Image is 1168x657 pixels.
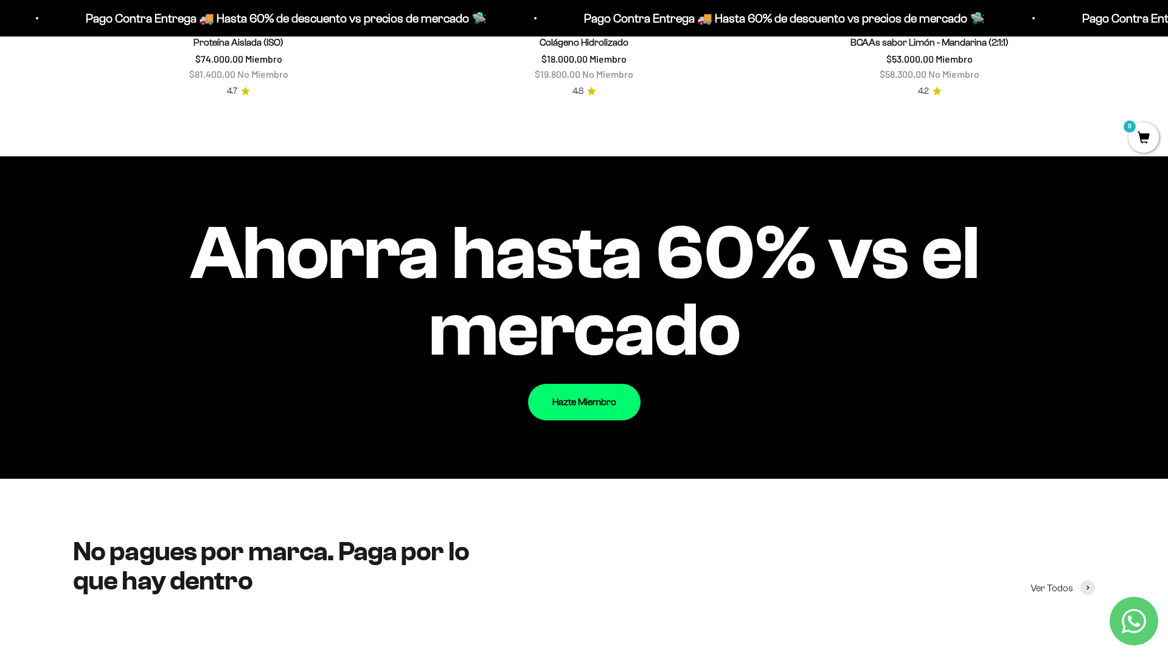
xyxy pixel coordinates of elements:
a: 0 [1128,132,1159,145]
a: 4.74.7 de 5.0 estrellas [227,85,250,98]
span: Miembro [936,53,973,64]
a: Proteína Aislada (ISO) [193,37,283,47]
span: Ver Todos [1031,580,1073,596]
span: 4.2 [918,85,929,98]
span: $74.000,00 [195,53,243,64]
span: 4.8 [572,85,583,98]
span: $19.800,00 [535,68,580,80]
span: Miembro [245,53,282,64]
p: Pago Contra Entrega 🚚 Hasta 60% de descuento vs precios de mercado 🛸 [86,9,487,28]
a: Ver Todos [1031,580,1095,596]
a: 4.24.2 de 5.0 estrellas [918,85,942,98]
a: 4.84.8 de 5.0 estrellas [572,85,596,98]
mark: 0 [1122,119,1137,134]
a: BCAAs sabor Limón - Mandarina (2:1:1) [850,37,1009,47]
span: No Miembro [237,68,288,80]
a: Colágeno Hidrolizado [540,37,628,47]
span: No Miembro [928,68,979,80]
impact-text: Ahorra hasta 60% vs el mercado [73,215,1095,368]
a: Hazte Miembro [528,384,641,420]
span: $18.000,00 [541,53,588,64]
p: Pago Contra Entrega 🚚 Hasta 60% de descuento vs precios de mercado 🛸 [584,9,985,28]
span: $53.000,00 [886,53,934,64]
span: No Miembro [582,68,633,80]
split-lines: No pagues por marca. Paga por lo que hay dentro [73,537,469,596]
span: 4.7 [227,85,237,98]
span: $58.300,00 [880,68,926,80]
span: $81.400,00 [189,68,235,80]
span: Miembro [589,53,627,64]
